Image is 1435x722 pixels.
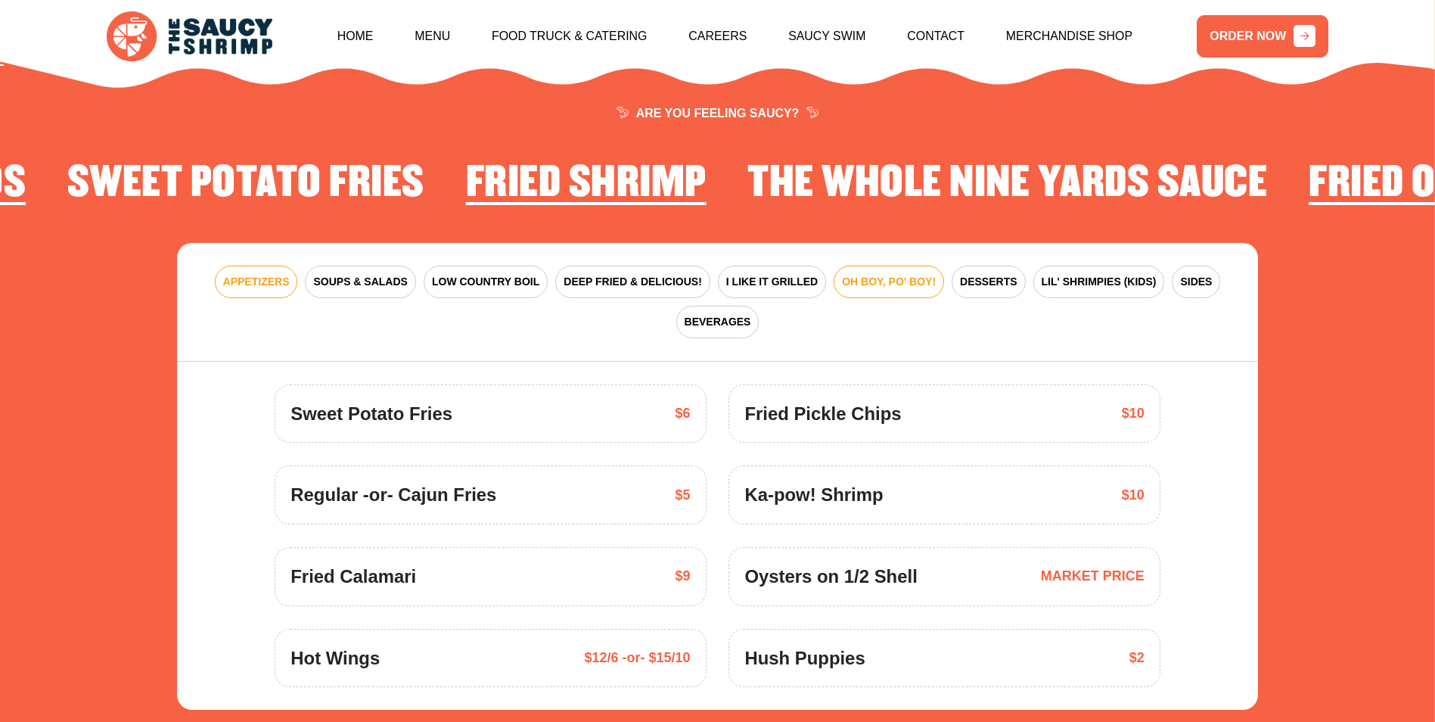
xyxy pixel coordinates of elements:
h2: The Whole Nine Yards Sauce [747,160,1267,207]
span: $5 [676,485,691,506]
span: DESSERTS [960,274,1017,290]
a: Food Truck & Catering [492,4,648,69]
span: $2 [1129,648,1145,668]
span: OH BOY, PO' BOY! [842,274,936,290]
h2: Sweet Potato Fries [67,160,424,207]
span: APPETIZERS [223,274,290,290]
span: MARKET PRICE [1041,566,1145,587]
button: SIDES [1172,266,1220,298]
a: Menu [415,4,450,69]
button: LOW COUNTRY BOIL [424,266,548,298]
span: I LIKE IT GRILLED [726,274,818,290]
span: LOW COUNTRY BOIL [432,274,539,290]
span: $10 [1122,403,1145,424]
span: Ka-pow! Shrimp [744,481,883,509]
span: Oysters on 1/2 Shell [744,563,917,590]
button: DEEP FRIED & DELICIOUS! [555,266,710,298]
button: SOUPS & SALADS [305,266,415,298]
a: Merchandise Shop [1006,4,1132,69]
span: SIDES [1180,274,1212,290]
button: APPETIZERS [215,266,298,298]
span: LIL' SHRIMPIES (KIDS) [1042,274,1157,290]
h2: Fried Shrimp [466,160,707,207]
button: LIL' SHRIMPIES (KIDS) [1033,266,1165,298]
span: Sweet Potato Fries [290,400,452,428]
img: logo [107,11,272,61]
a: Careers [688,4,747,69]
a: Home [337,4,374,69]
button: OH BOY, PO' BOY! [834,266,944,298]
span: Fried Calamari [290,563,416,590]
li: 2 of 4 [747,160,1267,213]
button: BEVERAGES [676,306,759,338]
span: $10 [1122,485,1145,506]
span: DEEP FRIED & DELICIOUS! [564,274,702,290]
span: Fried Pickle Chips [744,400,901,428]
span: Regular -or- Cajun Fries [290,481,496,509]
a: Saucy Swim [788,4,865,69]
span: Hot Wings [290,645,380,672]
span: $6 [676,403,691,424]
span: $9 [676,566,691,587]
span: ARE YOU FEELING SAUCY? [617,107,819,120]
span: SOUPS & SALADS [313,274,407,290]
span: $12/6 -or- $15/10 [585,648,691,668]
button: DESSERTS [952,266,1025,298]
button: I LIKE IT GRILLED [718,266,826,298]
li: 1 of 4 [466,160,707,213]
span: Hush Puppies [744,645,865,672]
li: 4 of 4 [67,160,424,213]
span: BEVERAGES [685,314,751,330]
a: Contact [907,4,964,69]
a: ORDER NOW [1197,15,1328,58]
